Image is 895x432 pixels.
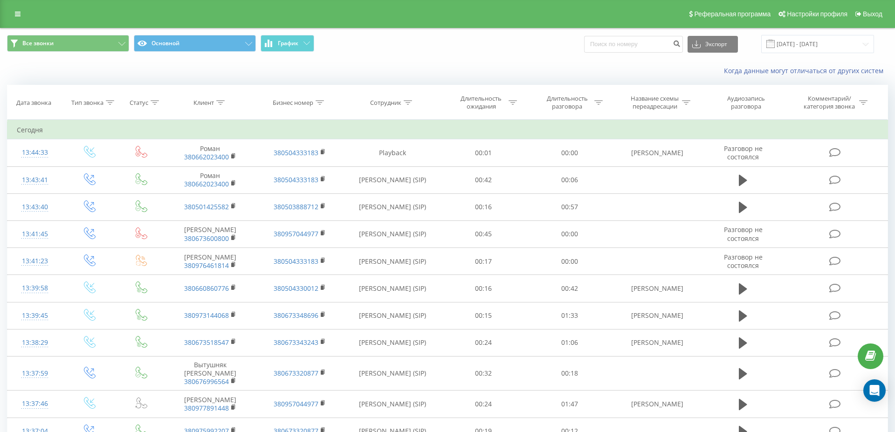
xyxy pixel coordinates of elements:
[273,99,313,107] div: Бизнес номер
[613,139,702,166] td: [PERSON_NAME]
[344,275,441,302] td: [PERSON_NAME] (SIP)
[22,40,54,47] span: Все звонки
[184,179,229,188] a: 380662023400
[184,152,229,161] a: 380662023400
[542,95,592,110] div: Длительность разговора
[17,364,53,383] div: 13:37:59
[184,338,229,347] a: 380673518547
[274,369,318,377] a: 380673320877
[165,391,255,418] td: [PERSON_NAME]
[274,148,318,157] a: 380504333183
[165,220,255,247] td: [PERSON_NAME]
[613,329,702,356] td: [PERSON_NAME]
[165,166,255,193] td: Роман
[344,329,441,356] td: [PERSON_NAME] (SIP)
[441,193,526,220] td: 00:16
[526,248,612,275] td: 00:00
[17,252,53,270] div: 13:41:23
[130,99,148,107] div: Статус
[724,225,763,242] span: Разговор не состоялся
[274,399,318,408] a: 380957044977
[441,356,526,391] td: 00:32
[7,35,129,52] button: Все звонки
[688,36,738,53] button: Экспорт
[526,329,612,356] td: 01:06
[17,198,53,216] div: 13:43:40
[441,391,526,418] td: 00:24
[184,311,229,320] a: 380973144068
[184,234,229,243] a: 380673600800
[17,307,53,325] div: 13:39:45
[370,99,401,107] div: Сотрудник
[193,99,214,107] div: Клиент
[441,248,526,275] td: 00:17
[526,275,612,302] td: 00:42
[584,36,683,53] input: Поиск по номеру
[165,248,255,275] td: [PERSON_NAME]
[441,329,526,356] td: 00:24
[613,302,702,329] td: [PERSON_NAME]
[17,334,53,352] div: 13:38:29
[724,253,763,270] span: Разговор не состоялся
[802,95,857,110] div: Комментарий/категория звонка
[716,95,777,110] div: Аудиозапись разговора
[724,144,763,161] span: Разговор не состоялся
[17,225,53,243] div: 13:41:45
[787,10,847,18] span: Настройки профиля
[274,284,318,293] a: 380504330012
[344,220,441,247] td: [PERSON_NAME] (SIP)
[184,261,229,270] a: 380976461814
[274,311,318,320] a: 380673348696
[441,302,526,329] td: 00:15
[17,395,53,413] div: 13:37:46
[344,302,441,329] td: [PERSON_NAME] (SIP)
[184,284,229,293] a: 380660860776
[526,193,612,220] td: 00:57
[724,66,888,75] a: Когда данные могут отличаться от других систем
[71,99,103,107] div: Тип звонка
[344,139,441,166] td: Playback
[274,338,318,347] a: 380673343243
[17,144,53,162] div: 13:44:33
[630,95,680,110] div: Название схемы переадресации
[344,248,441,275] td: [PERSON_NAME] (SIP)
[456,95,506,110] div: Длительность ожидания
[344,391,441,418] td: [PERSON_NAME] (SIP)
[274,202,318,211] a: 380503888712
[278,40,298,47] span: График
[344,356,441,391] td: [PERSON_NAME] (SIP)
[441,275,526,302] td: 00:16
[344,166,441,193] td: [PERSON_NAME] (SIP)
[526,220,612,247] td: 00:00
[526,302,612,329] td: 01:33
[17,279,53,297] div: 13:39:58
[441,139,526,166] td: 00:01
[441,220,526,247] td: 00:45
[526,391,612,418] td: 01:47
[863,379,886,402] div: Open Intercom Messenger
[526,139,612,166] td: 00:00
[16,99,51,107] div: Дата звонка
[184,404,229,412] a: 380977891448
[274,175,318,184] a: 380504333183
[274,229,318,238] a: 380957044977
[613,391,702,418] td: [PERSON_NAME]
[526,166,612,193] td: 00:06
[261,35,314,52] button: График
[344,193,441,220] td: [PERSON_NAME] (SIP)
[134,35,256,52] button: Основной
[7,121,888,139] td: Сегодня
[184,202,229,211] a: 380501425582
[165,356,255,391] td: Вытушняк [PERSON_NAME]
[441,166,526,193] td: 00:42
[184,377,229,386] a: 380676996564
[613,275,702,302] td: [PERSON_NAME]
[863,10,882,18] span: Выход
[526,356,612,391] td: 00:18
[17,171,53,189] div: 13:43:41
[274,257,318,266] a: 380504333183
[694,10,771,18] span: Реферальная программа
[165,139,255,166] td: Роман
